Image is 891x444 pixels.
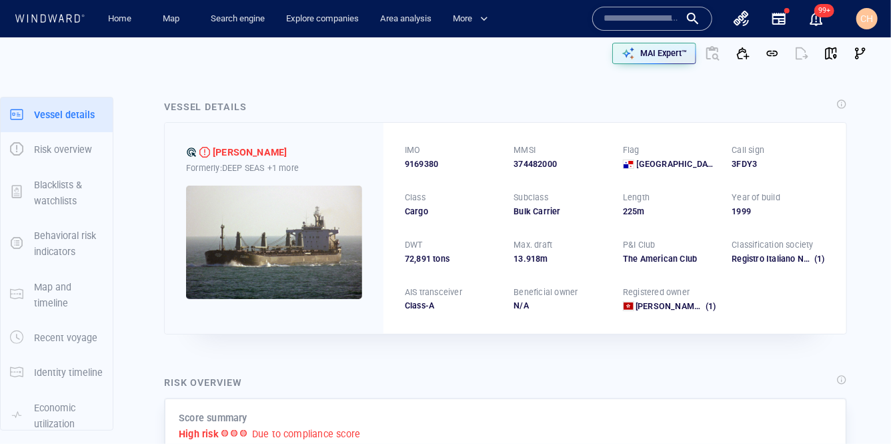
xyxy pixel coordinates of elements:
[213,144,287,160] div: [PERSON_NAME]
[1,355,113,390] button: Identity timeline
[34,330,97,346] p: Recent voyage
[99,7,141,31] button: Home
[732,144,765,156] p: Call sign
[514,206,608,218] div: Bulk Carrier
[1,97,113,132] button: Vessel details
[405,144,421,156] p: IMO
[179,426,219,442] p: High risk
[623,253,716,265] div: The American Club
[405,239,423,251] p: DWT
[541,254,548,264] span: m
[1,237,113,250] a: Behavioral risk indicators
[808,11,824,27] div: Notification center
[861,13,874,24] span: CH
[816,39,846,68] button: View on map
[164,375,242,391] div: Risk overview
[34,400,103,433] p: Economic utilization
[405,253,498,265] div: 72,891 tons
[1,132,113,167] button: Risk overview
[157,7,189,31] a: Map
[812,253,825,265] span: (1)
[514,254,524,264] span: 13
[704,300,716,312] span: (1)
[834,384,881,434] iframe: Chat
[405,206,498,218] div: Cargo
[640,47,687,59] p: MAI Expert™
[732,192,781,204] p: Year of build
[199,147,210,158] div: High risk
[405,300,434,310] span: Class-A
[267,161,299,175] p: +1 more
[34,279,103,312] p: Map and timeline
[854,5,880,32] button: CH
[375,7,437,31] a: Area analysis
[623,286,690,298] p: Registered owner
[623,144,640,156] p: Flag
[514,192,549,204] p: Subclass
[1,366,113,379] a: Identity timeline
[1,320,113,355] button: Recent voyage
[1,107,113,120] a: Vessel details
[1,331,113,344] a: Recent voyage
[186,147,197,158] div: T&S ODR defined risk: indication
[1,391,113,442] button: Economic utilization
[453,11,488,27] span: More
[732,253,826,265] div: Registro Italiano Navale (RINA)
[405,286,462,298] p: AIS transceiver
[179,410,247,426] p: Score summary
[1,288,113,300] a: Map and timeline
[623,192,650,204] p: Length
[186,161,362,175] div: Formerly: DEEP SEAS
[728,39,758,68] button: Add to vessel list
[448,7,500,31] button: More
[514,144,536,156] p: MMSI
[514,300,530,310] span: N/A
[623,239,656,251] p: P&I Club
[1,409,113,421] a: Economic utilization
[1,186,113,198] a: Blacklists & watchlists
[636,300,716,312] a: [PERSON_NAME] Shipping Limited (1)
[1,143,113,156] a: Risk overview
[1,218,113,270] button: Behavioral risk indicators
[1,270,113,321] button: Map and timeline
[34,107,95,123] p: Vessel details
[252,426,361,442] p: Due to compliance score
[638,206,645,216] span: m
[213,144,287,160] span: EUNICE
[732,158,826,170] div: 3FDY3
[732,239,814,251] p: Classification society
[103,7,137,31] a: Home
[34,177,103,210] p: Blacklists & watchlists
[846,39,875,68] button: Visual Link Analysis
[205,7,270,31] a: Search engine
[524,254,526,264] span: .
[152,7,195,31] button: Map
[405,158,438,170] span: 9169380
[186,186,362,299] img: 5905c3453d57334c83c36a59_0
[1,168,113,219] button: Blacklists & watchlists
[526,254,541,264] span: 918
[34,142,92,158] p: Risk overview
[281,7,364,31] a: Explore companies
[814,4,834,17] span: 99+
[34,365,103,381] p: Identity timeline
[758,39,787,68] button: Get link
[623,206,638,216] span: 225
[514,286,578,298] p: Beneficial owner
[732,253,813,265] div: Registro Italiano Navale (RINA)
[514,239,553,251] p: Max. draft
[637,158,716,170] span: [GEOGRAPHIC_DATA]
[636,301,768,311] span: Eunice Shipping Limited
[514,158,608,170] div: 374482000
[800,3,832,35] button: 99+
[612,43,696,64] button: MAI Expert™
[34,228,103,260] p: Behavioral risk indicators
[732,206,826,218] div: 1999
[164,99,247,115] div: Vessel details
[405,192,425,204] p: Class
